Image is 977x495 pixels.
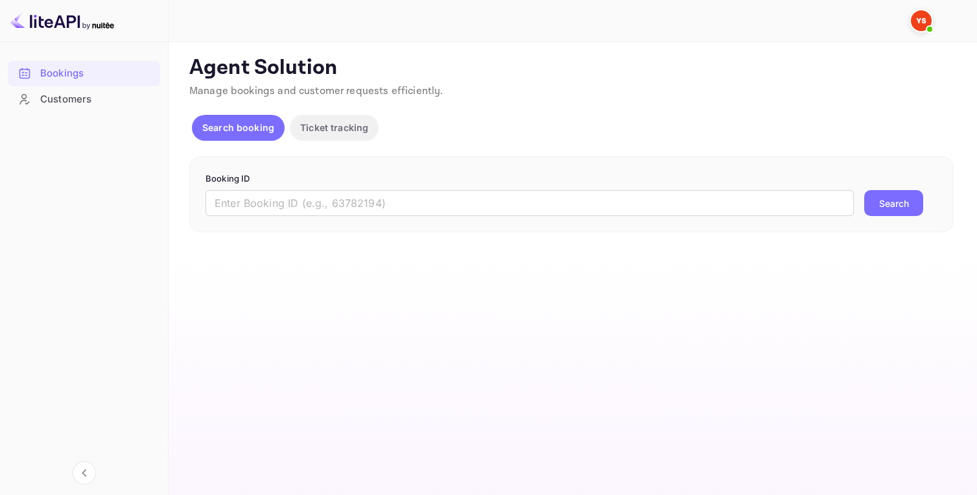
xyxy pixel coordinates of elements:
a: Bookings [8,61,160,85]
p: Search booking [202,121,274,134]
button: Search [864,190,923,216]
div: Customers [8,87,160,112]
button: Collapse navigation [73,461,96,485]
span: Manage bookings and customer requests efficiently. [189,84,443,98]
p: Ticket tracking [300,121,368,134]
div: Bookings [8,61,160,86]
input: Enter Booking ID (e.g., 63782194) [206,190,854,216]
div: Bookings [40,66,154,81]
p: Agent Solution [189,55,954,81]
img: LiteAPI logo [10,10,114,31]
img: Yandex Support [911,10,932,31]
p: Booking ID [206,173,937,186]
a: Customers [8,87,160,111]
div: Customers [40,92,154,107]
